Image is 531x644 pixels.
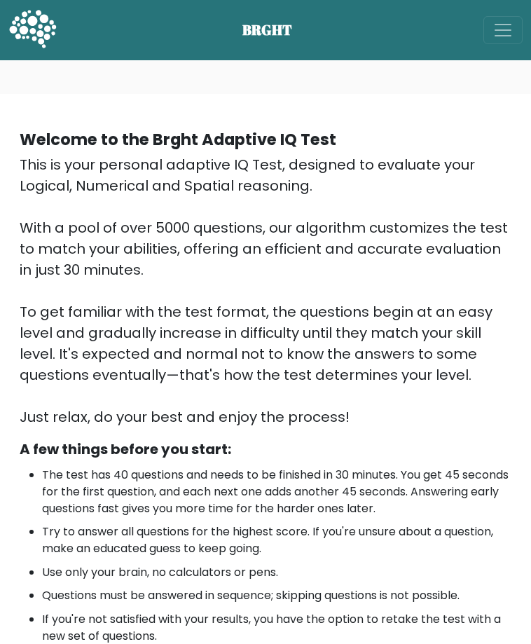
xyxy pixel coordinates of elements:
button: Toggle navigation [483,16,523,44]
div: A few things before you start: [20,439,511,460]
div: This is your personal adaptive IQ Test, designed to evaluate your Logical, Numerical and Spatial ... [20,154,511,427]
li: Questions must be answered in sequence; skipping questions is not possible. [42,587,511,604]
li: Try to answer all questions for the highest score. If you're unsure about a question, make an edu... [42,523,511,557]
b: Welcome to the Brght Adaptive IQ Test [20,128,336,151]
span: BRGHT [242,20,310,41]
li: The test has 40 questions and needs to be finished in 30 minutes. You get 45 seconds for the firs... [42,467,511,517]
li: Use only your brain, no calculators or pens. [42,564,511,581]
